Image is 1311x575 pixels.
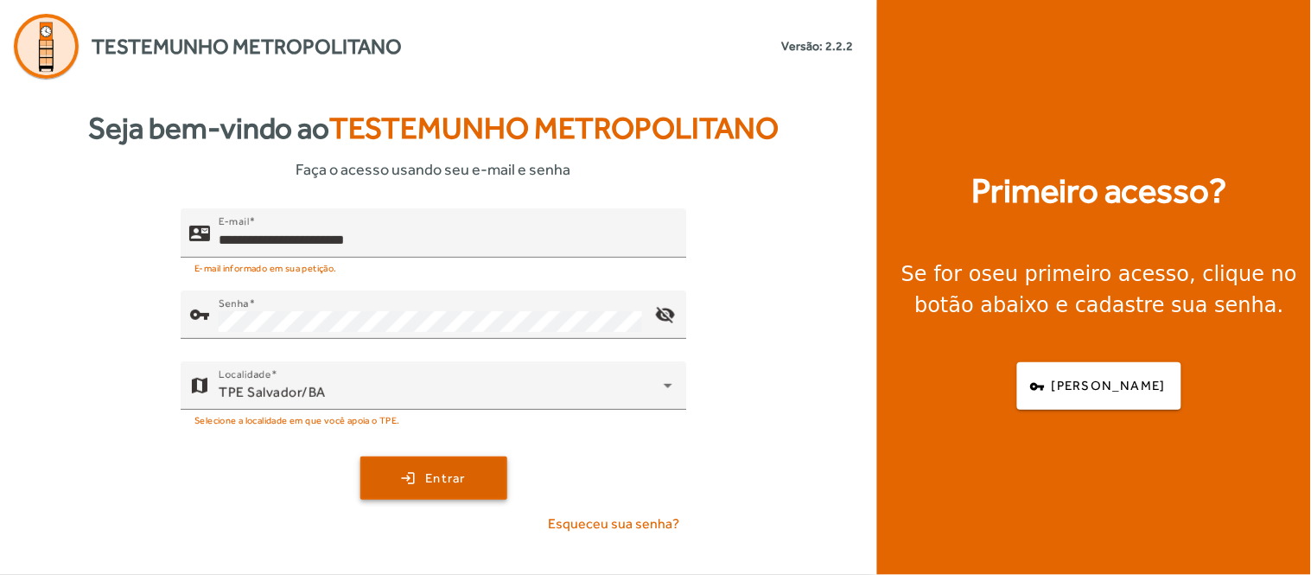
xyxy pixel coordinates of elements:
mat-label: E-mail [219,215,249,227]
strong: Seja bem-vindo ao [88,105,780,151]
mat-icon: visibility_off [645,294,686,335]
span: Testemunho Metropolitano [92,31,402,62]
strong: seu primeiro acesso [982,262,1190,286]
mat-label: Senha [219,297,249,310]
strong: Primeiro acesso? [971,165,1227,217]
span: TPE Salvador/BA [219,384,326,400]
span: Testemunho Metropolitano [330,111,780,145]
span: [PERSON_NAME] [1052,376,1166,396]
span: Entrar [425,469,466,489]
mat-icon: map [189,375,210,396]
mat-icon: vpn_key [189,304,210,325]
button: Entrar [360,457,507,500]
mat-label: Localidade [219,368,271,380]
mat-icon: contact_mail [189,223,210,244]
mat-hint: Selecione a localidade em que você apoia o TPE. [194,410,400,429]
span: Faça o acesso usando seu e-mail e senha [296,157,571,181]
button: [PERSON_NAME] [1017,362,1181,410]
div: Se for o , clique no botão abaixo e cadastre sua senha. [898,259,1301,321]
small: Versão: 2.2.2 [781,37,853,55]
mat-hint: E-mail informado em sua petição. [194,258,337,277]
span: Esqueceu sua senha? [548,514,679,534]
img: Logo Agenda [14,14,79,79]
